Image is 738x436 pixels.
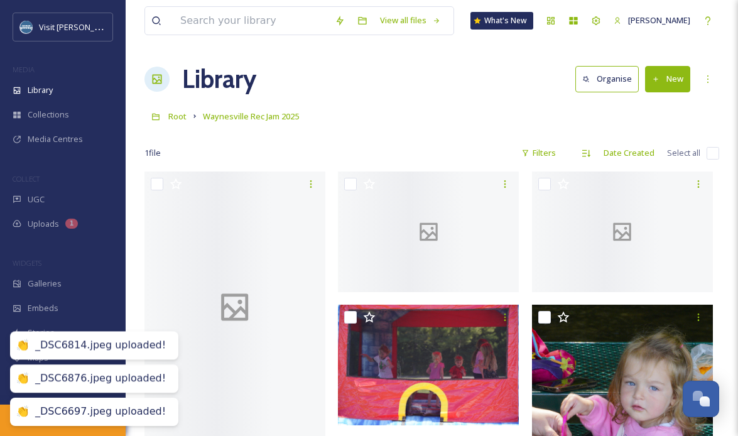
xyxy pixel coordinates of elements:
a: Waynesville Rec Jam 2025 [203,109,299,124]
a: What's New [470,12,533,30]
span: Media Centres [28,133,83,145]
span: COLLECT [13,174,40,183]
span: 1 file [144,147,161,159]
div: 1 [65,219,78,229]
a: [PERSON_NAME] [607,8,697,33]
div: _DSC6876.jpeg uploaded! [35,372,166,385]
button: Organise [575,66,639,92]
img: _DSC6842-Carolina%20Photo%20Art.jpeg [338,305,519,425]
div: Date Created [597,141,661,165]
span: Collections [28,109,69,121]
div: 👏 [16,405,29,418]
span: [PERSON_NAME] [628,14,690,26]
button: New [645,66,690,92]
span: Visit [PERSON_NAME] [39,21,119,33]
span: UGC [28,193,45,205]
span: Waynesville Rec Jam 2025 [203,111,299,122]
span: Stories [28,327,55,339]
input: Search your library [174,7,328,35]
span: Select all [667,147,700,159]
a: Root [168,109,187,124]
img: images.png [20,21,33,33]
span: Uploads [28,218,59,230]
span: Library [28,84,53,96]
a: Library [182,60,256,98]
div: _DSC6697.jpeg uploaded! [35,405,166,418]
div: _DSC6814.jpeg uploaded! [35,339,166,352]
span: MEDIA [13,65,35,74]
a: Organise [575,66,645,92]
span: Galleries [28,278,62,290]
div: Filters [515,141,562,165]
span: Embeds [28,302,58,314]
span: WIDGETS [13,258,41,268]
div: 👏 [16,339,29,352]
div: 👏 [16,372,29,385]
a: View all files [374,8,447,33]
button: Open Chat [683,381,719,417]
span: Root [168,111,187,122]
